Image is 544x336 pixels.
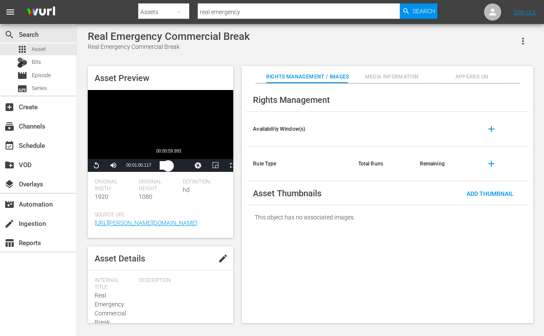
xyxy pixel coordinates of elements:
span: Search [4,30,15,40]
span: Bits [32,58,41,66]
div: Video Player [88,90,233,172]
span: hd [183,186,190,193]
button: Picture-in-Picture [207,159,224,172]
span: Rights Management [253,95,330,105]
span: Asset Thumbnails [253,188,321,198]
span: Asset [32,45,46,54]
span: Internal Title: [95,277,134,291]
span: 00:01:00.117 [126,163,151,168]
span: Ingestion [4,219,15,229]
button: Jump To Time [190,159,207,172]
span: edit [218,253,228,264]
span: Channels [4,121,15,132]
span: 1920 [95,193,108,200]
span: Automation [4,199,15,210]
span: Search [413,3,435,19]
span: Reports [4,238,15,248]
a: Sign Out [514,9,536,15]
span: Original Width [95,179,134,192]
th: Availability Window(s) [246,112,351,147]
div: Real Emergency Commercial Break [88,30,250,42]
th: Remaining [413,147,475,181]
button: Search [400,3,437,19]
span: menu [5,7,15,17]
span: Rights Management / Images [266,72,349,81]
span: Asset Preview [95,73,149,83]
button: add [481,119,502,139]
span: add [486,159,496,169]
span: Series [17,84,27,94]
button: Fullscreen [224,159,241,172]
span: Real Emergency Commercial Break [95,292,126,326]
th: Rule Type [246,147,351,181]
span: Appears On [434,72,509,81]
button: Replay [88,159,105,172]
span: Schedule [4,141,15,151]
span: Asset [17,44,27,54]
span: Source Url [95,212,222,219]
span: Original Height [139,179,178,192]
button: Add Thumbnail [460,186,520,201]
button: Mute [105,159,122,172]
span: add [486,124,496,134]
th: Total Runs [351,147,413,181]
span: Description: [139,277,223,284]
span: 1080 [139,193,152,200]
span: Definition [183,179,223,186]
div: Real Emergency Commercial Break [88,42,250,51]
span: VOD [4,160,15,170]
span: Episode [17,70,27,81]
div: Bits [17,57,27,68]
div: Progress Bar [160,161,168,170]
span: Overlays [4,179,15,189]
a: [URL][PERSON_NAME][DOMAIN_NAME] [95,219,197,226]
span: Series [32,84,47,93]
span: Add Thumbnail [460,190,520,197]
span: Episode [32,71,51,80]
img: ans4CAIJ8jUAAAAAAAAAAAAAAAAAAAAAAAAgQb4GAAAAAAAAAAAAAAAAAAAAAAAAJMjXAAAAAAAAAAAAAAAAAAAAAAAAgAT5G... [21,2,62,22]
span: Asset Details [95,253,145,264]
span: Create [4,102,15,112]
span: Media Information [354,72,429,81]
button: edit [213,248,233,269]
div: This object has no associated images. [246,205,529,229]
button: add [481,153,502,174]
